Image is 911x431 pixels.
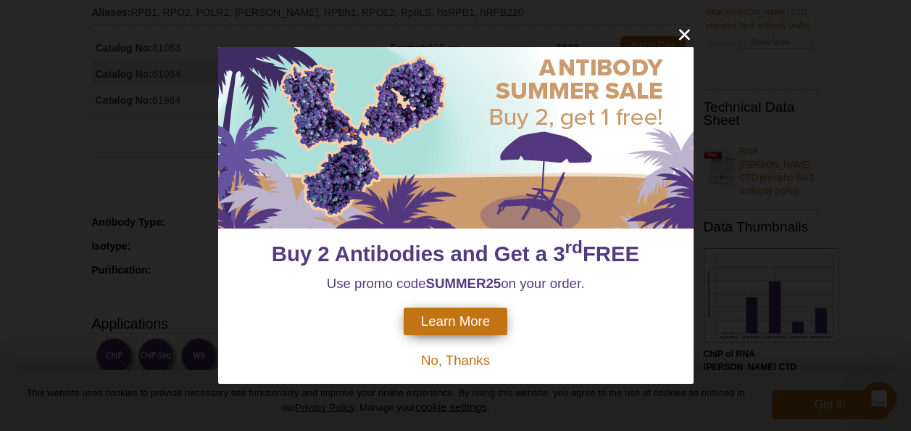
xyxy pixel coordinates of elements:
[565,237,583,257] sup: rd
[421,313,490,329] span: Learn More
[327,276,585,291] span: Use promo code on your order.
[421,353,490,368] span: No, Thanks
[272,242,639,266] span: Buy 2 Antibodies and Get a 3 FREE
[426,276,502,291] strong: SUMMER25
[675,25,694,44] button: close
